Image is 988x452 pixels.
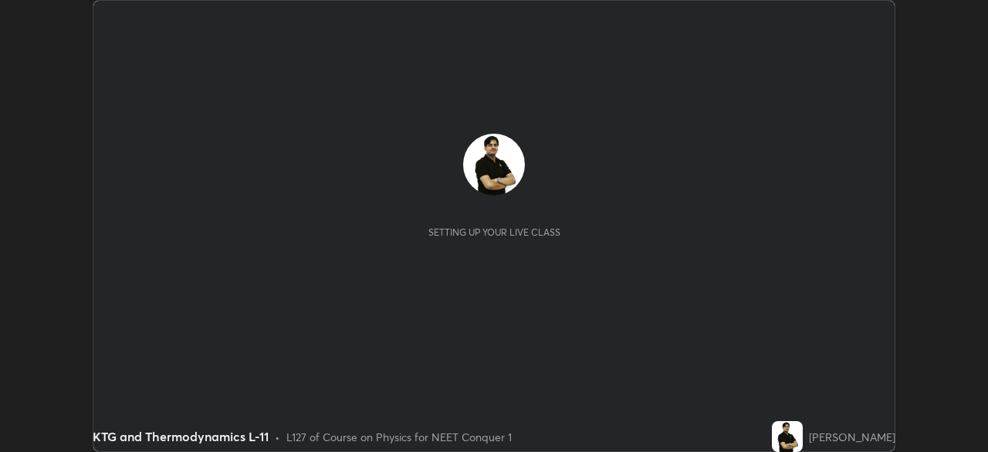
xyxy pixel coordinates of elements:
div: KTG and Thermodynamics L-11 [93,427,269,446]
div: Setting up your live class [428,226,560,238]
div: • [275,429,280,445]
div: [PERSON_NAME] [809,429,895,445]
div: L127 of Course on Physics for NEET Conquer 1 [286,429,512,445]
img: 431a18b614af4412b9d80df8ac029b2b.jpg [463,134,525,195]
img: 431a18b614af4412b9d80df8ac029b2b.jpg [772,421,803,452]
